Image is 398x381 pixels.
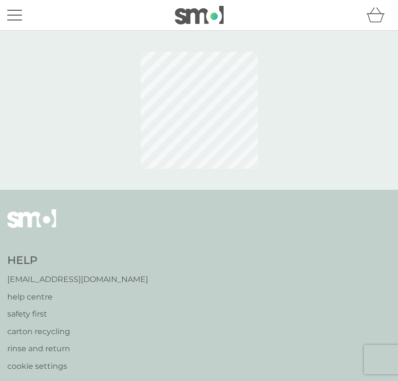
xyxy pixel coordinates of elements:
[7,325,148,338] a: carton recycling
[7,253,148,268] h4: Help
[7,209,56,242] img: smol
[7,273,148,286] a: [EMAIL_ADDRESS][DOMAIN_NAME]
[7,342,148,355] a: rinse and return
[7,360,148,373] a: cookie settings
[7,308,148,321] a: safety first
[366,5,391,25] div: basket
[7,6,22,24] button: menu
[7,291,148,303] a: help centre
[175,6,224,24] img: smol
